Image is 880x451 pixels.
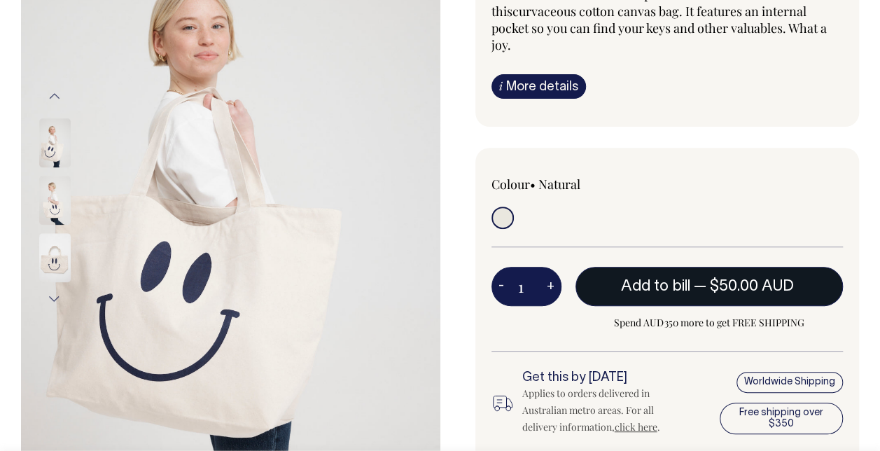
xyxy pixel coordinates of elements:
[530,176,536,193] span: •
[491,272,511,300] button: -
[540,272,561,300] button: +
[575,267,844,306] button: Add to bill —$50.00 AUD
[44,283,65,314] button: Next
[575,314,844,331] span: Spend AUD350 more to get FREE SHIPPING
[538,176,580,193] label: Natural
[39,118,71,167] img: Smile Market Bag
[709,279,793,293] span: $50.00 AUD
[44,81,65,112] button: Previous
[499,78,503,93] span: i
[39,233,71,282] img: Smile Market Bag
[491,3,827,53] span: curvaceous cotton canvas bag. It features an internal pocket so you can find your keys and other ...
[522,371,683,385] h6: Get this by [DATE]
[491,74,586,99] a: iMore details
[621,279,690,293] span: Add to bill
[522,385,683,436] div: Applies to orders delivered in Australian metro areas. For all delivery information, .
[615,420,657,433] a: click here
[693,279,797,293] span: —
[39,176,71,225] img: Smile Market Bag
[491,176,632,193] div: Colour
